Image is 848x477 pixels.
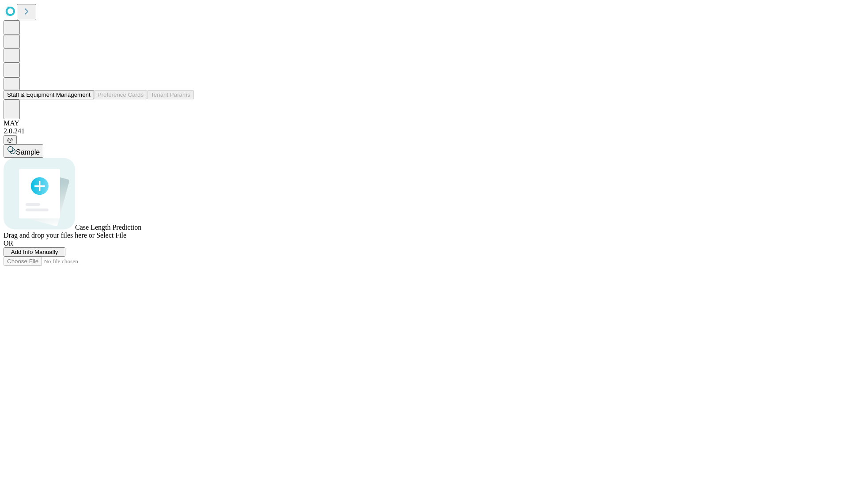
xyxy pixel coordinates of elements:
button: Preference Cards [94,90,147,99]
button: Tenant Params [147,90,194,99]
span: Select File [96,231,126,239]
div: MAY [4,119,844,127]
button: Add Info Manually [4,247,65,257]
span: Add Info Manually [11,249,58,255]
button: @ [4,135,17,144]
button: Sample [4,144,43,158]
button: Staff & Equipment Management [4,90,94,99]
span: Sample [16,148,40,156]
div: 2.0.241 [4,127,844,135]
span: Drag and drop your files here or [4,231,95,239]
span: Case Length Prediction [75,223,141,231]
span: @ [7,136,13,143]
span: OR [4,239,13,247]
